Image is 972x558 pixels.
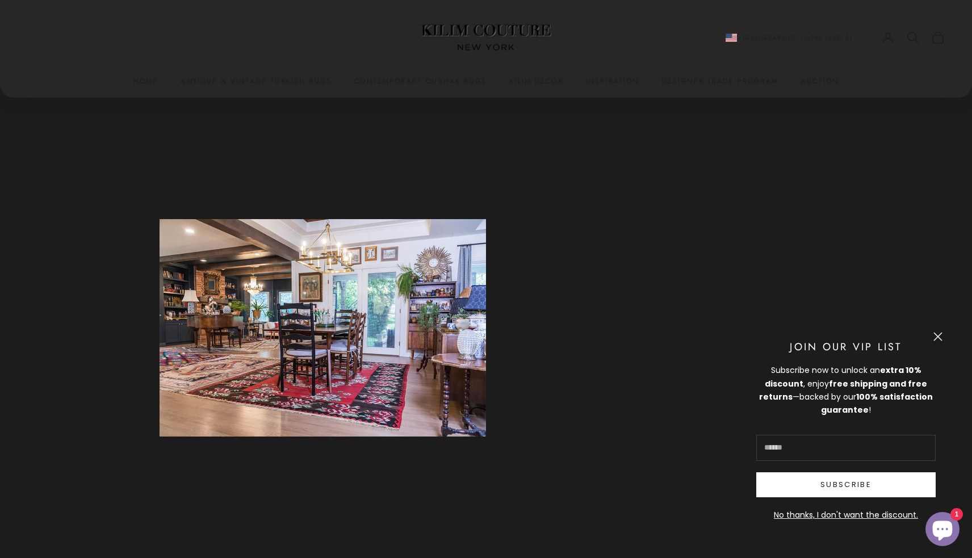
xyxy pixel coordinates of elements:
[756,339,936,355] p: Join Our VIP List
[27,75,945,87] nav: Primary navigation
[662,75,779,87] a: Designer Trade Program
[726,32,865,43] button: Change country or currency
[743,32,853,43] span: [GEOGRAPHIC_DATA] (USD $)
[738,321,954,540] newsletter-popup: Newsletter popup
[922,512,963,549] inbox-online-store-chat: Shopify online store chat
[415,11,557,65] img: Logo of Kilim Couture New York
[801,75,839,87] a: Auction
[509,75,563,87] summary: Kilim Decor
[821,391,933,416] strong: 100% satisfaction guarantee
[354,75,487,87] a: Contemporary Oushak Rugs
[726,31,945,44] nav: Secondary navigation
[133,75,158,87] a: Home
[759,378,927,402] strong: free shipping and free returns
[765,364,921,389] strong: extra 10% discount
[181,75,332,87] a: Antique & Vintage Turkish Rugs
[756,364,936,416] div: Subscribe now to unlock an , enjoy —backed by our !
[726,33,737,42] img: United States
[756,509,936,522] button: No thanks, I don't want the discount.
[586,75,639,87] a: Inspiration
[756,472,936,497] button: Subscribe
